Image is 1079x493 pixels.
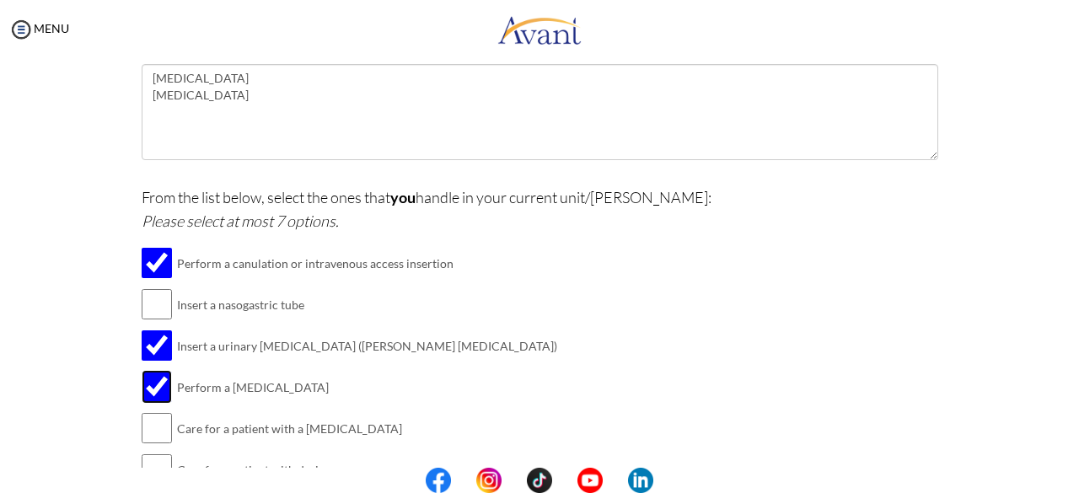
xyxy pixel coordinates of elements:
[426,468,451,493] img: fb.png
[177,325,557,367] td: Insert a urinary [MEDICAL_DATA] ([PERSON_NAME] [MEDICAL_DATA])
[451,468,476,493] img: blank.png
[8,17,34,42] img: icon-menu.png
[502,468,527,493] img: blank.png
[476,468,502,493] img: in.png
[628,468,653,493] img: li.png
[577,468,603,493] img: yt.png
[177,449,557,490] td: Care for a patient with drains
[177,408,557,449] td: Care for a patient with a [MEDICAL_DATA]
[497,4,582,55] img: logo.png
[527,468,552,493] img: tt.png
[177,367,557,408] td: Perform a [MEDICAL_DATA]
[142,212,339,230] i: Please select at most 7 options.
[552,468,577,493] img: blank.png
[177,284,557,325] td: Insert a nasogastric tube
[142,185,938,233] p: From the list below, select the ones that handle in your current unit/[PERSON_NAME]:
[8,21,69,35] a: MENU
[603,468,628,493] img: blank.png
[177,243,557,284] td: Perform a canulation or intravenous access insertion
[390,188,416,206] b: you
